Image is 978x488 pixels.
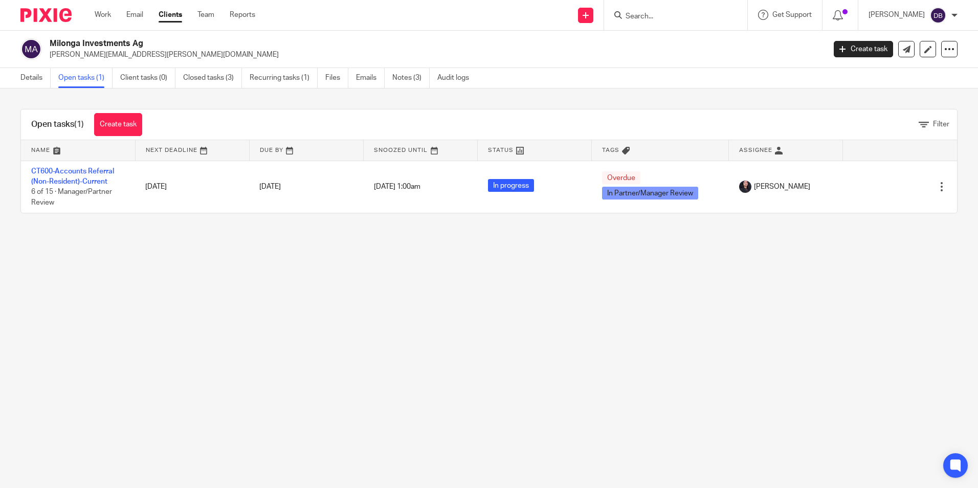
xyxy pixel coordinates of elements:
span: [DATE] 1:00am [374,183,420,190]
span: Status [488,147,514,153]
a: Email [126,10,143,20]
a: Recurring tasks (1) [250,68,318,88]
span: [DATE] [259,183,281,190]
a: Notes (3) [392,68,430,88]
p: [PERSON_NAME][EMAIL_ADDRESS][PERSON_NAME][DOMAIN_NAME] [50,50,818,60]
a: Audit logs [437,68,477,88]
td: [DATE] [135,161,249,213]
a: Clients [159,10,182,20]
img: svg%3E [20,38,42,60]
img: MicrosoftTeams-image.jfif [739,181,751,193]
input: Search [625,12,717,21]
a: Open tasks (1) [58,68,113,88]
a: CT600-Accounts Referral (Non-Resident)-Current [31,168,114,185]
h2: Milonga Investments Ag [50,38,664,49]
a: Emails [356,68,385,88]
span: Overdue [602,171,640,184]
span: In Partner/Manager Review [602,187,698,199]
span: [PERSON_NAME] [754,182,810,192]
a: Files [325,68,348,88]
img: svg%3E [930,7,946,24]
a: Work [95,10,111,20]
span: 6 of 15 · Manager/Partner Review [31,188,112,206]
span: (1) [74,120,84,128]
h1: Open tasks [31,119,84,130]
span: Filter [933,121,949,128]
span: Snoozed Until [374,147,428,153]
a: Client tasks (0) [120,68,175,88]
span: Get Support [772,11,812,18]
a: Create task [834,41,893,57]
a: Reports [230,10,255,20]
a: Closed tasks (3) [183,68,242,88]
span: In progress [488,179,534,192]
span: Tags [602,147,619,153]
img: Pixie [20,8,72,22]
a: Details [20,68,51,88]
p: [PERSON_NAME] [869,10,925,20]
a: Team [197,10,214,20]
a: Create task [94,113,142,136]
